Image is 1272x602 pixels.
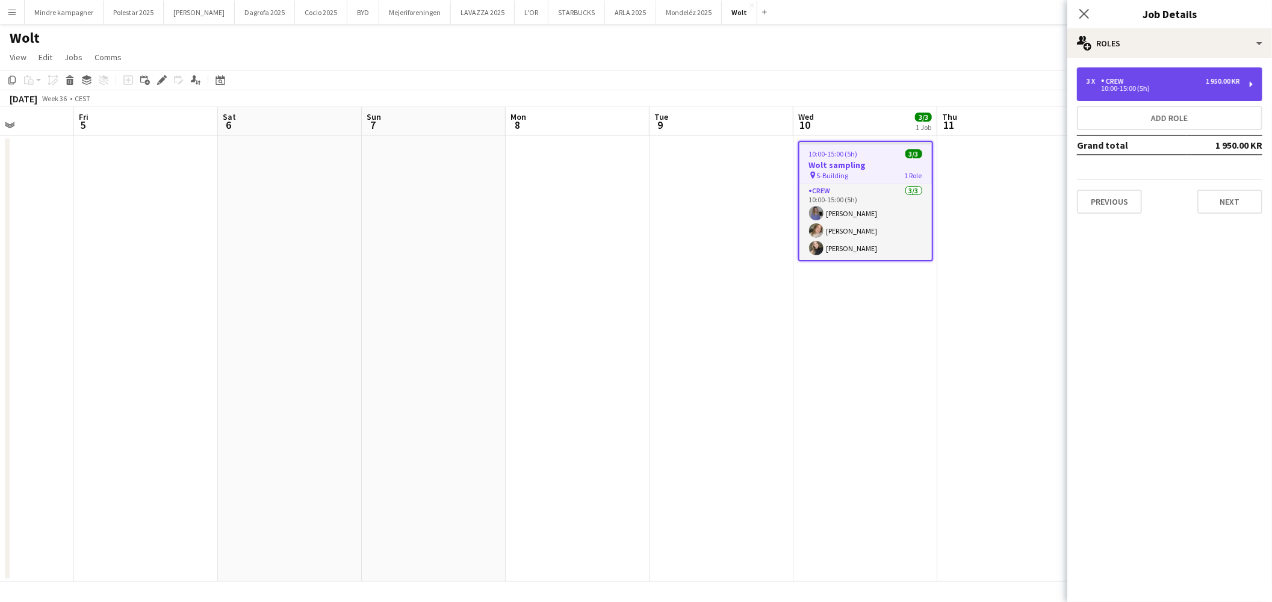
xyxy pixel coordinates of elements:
[365,118,381,132] span: 7
[1067,6,1272,22] h3: Job Details
[64,52,82,63] span: Jobs
[25,1,104,24] button: Mindre kampagner
[1077,135,1187,155] td: Grand total
[1087,85,1240,92] div: 10:00-15:00 (5h)
[1067,29,1272,58] div: Roles
[905,171,922,180] span: 1 Role
[799,160,932,170] h3: Wolt sampling
[10,93,37,105] div: [DATE]
[799,184,932,260] app-card-role: Crew3/310:00-15:00 (5h)[PERSON_NAME][PERSON_NAME][PERSON_NAME]
[79,111,88,122] span: Fri
[1206,77,1240,85] div: 1 950.00 KR
[10,29,40,47] h1: Wolt
[1087,77,1101,85] div: 3 x
[367,111,381,122] span: Sun
[223,111,236,122] span: Sat
[451,1,515,24] button: LAVAZZA 2025
[1077,106,1262,130] button: Add role
[5,49,31,65] a: View
[809,149,858,158] span: 10:00-15:00 (5h)
[34,49,57,65] a: Edit
[90,49,126,65] a: Comms
[548,1,605,24] button: STARBUCKS
[295,1,347,24] button: Cocio 2025
[653,118,668,132] span: 9
[77,118,88,132] span: 5
[1077,190,1142,214] button: Previous
[39,52,52,63] span: Edit
[509,118,526,132] span: 8
[347,1,379,24] button: BYD
[1187,135,1262,155] td: 1 950.00 KR
[817,171,849,180] span: S-Building
[940,118,957,132] span: 11
[942,111,957,122] span: Thu
[796,118,814,132] span: 10
[95,52,122,63] span: Comms
[605,1,656,24] button: ARLA 2025
[75,94,90,103] div: CEST
[510,111,526,122] span: Mon
[798,141,933,261] app-job-card: 10:00-15:00 (5h)3/3Wolt sampling S-Building1 RoleCrew3/310:00-15:00 (5h)[PERSON_NAME][PERSON_NAME...
[10,52,26,63] span: View
[221,118,236,132] span: 6
[515,1,548,24] button: L'OR
[1101,77,1129,85] div: Crew
[656,1,722,24] button: Mondeléz 2025
[722,1,757,24] button: Wolt
[654,111,668,122] span: Tue
[235,1,295,24] button: Dagrofa 2025
[60,49,87,65] a: Jobs
[40,94,70,103] span: Week 36
[916,123,931,132] div: 1 Job
[1197,190,1262,214] button: Next
[915,113,932,122] span: 3/3
[379,1,451,24] button: Mejeriforeningen
[104,1,164,24] button: Polestar 2025
[164,1,235,24] button: [PERSON_NAME]
[905,149,922,158] span: 3/3
[798,111,814,122] span: Wed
